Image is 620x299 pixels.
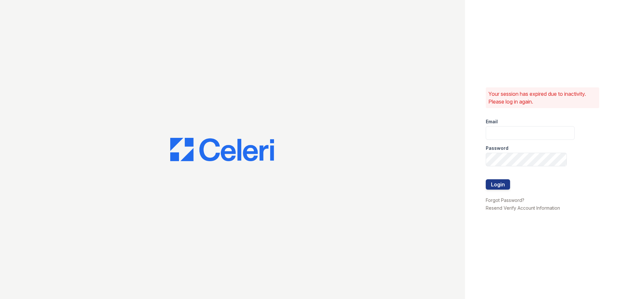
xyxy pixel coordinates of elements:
[488,90,597,105] p: Your session has expired due to inactivity. Please log in again.
[486,118,498,125] label: Email
[486,205,560,211] a: Resend Verify Account Information
[486,179,510,190] button: Login
[486,145,508,151] label: Password
[170,138,274,161] img: CE_Logo_Blue-a8612792a0a2168367f1c8372b55b34899dd931a85d93a1a3d3e32e68fde9ad4.png
[486,197,524,203] a: Forgot Password?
